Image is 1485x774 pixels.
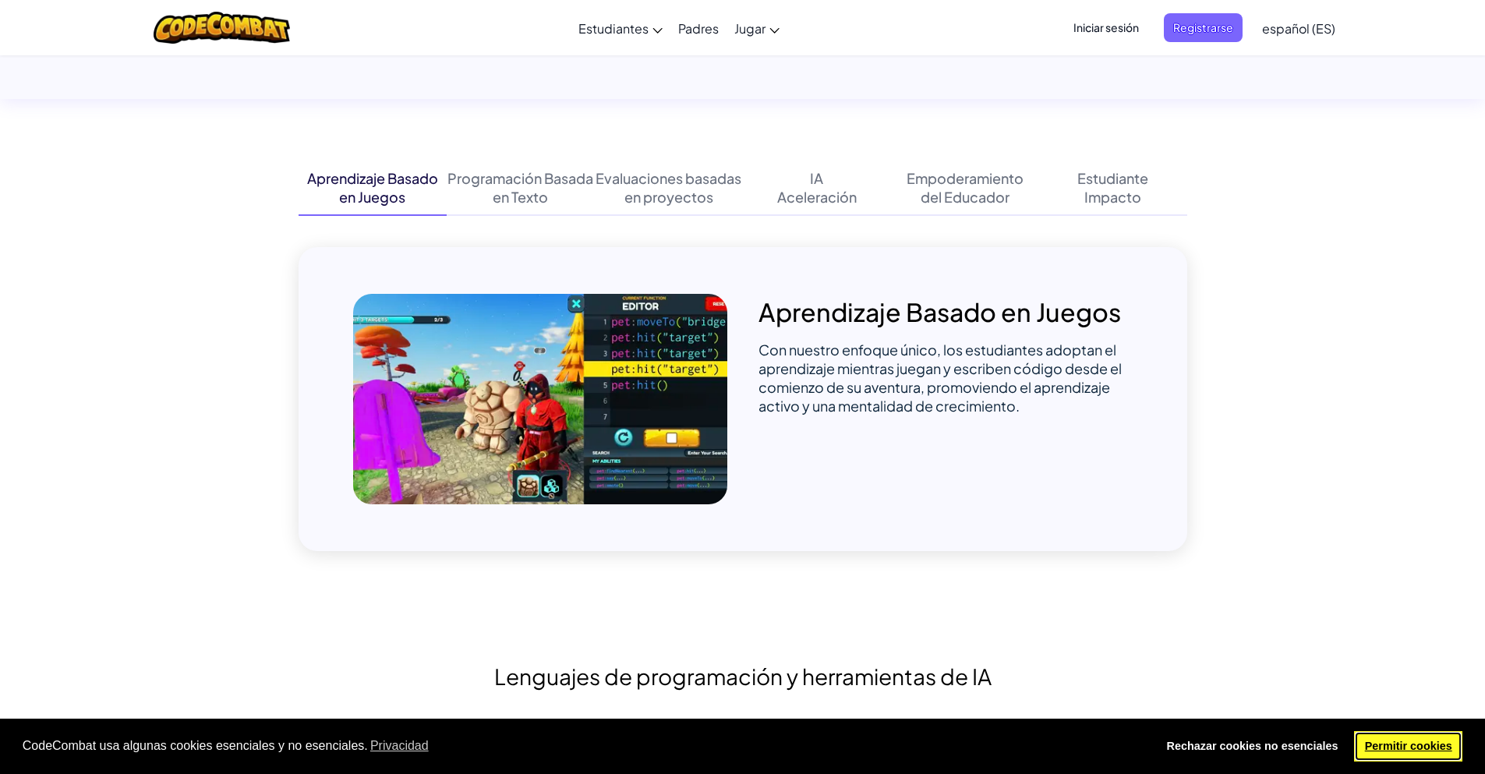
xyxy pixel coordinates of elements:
[1262,20,1335,37] span: español (ES)
[891,161,1039,216] button: Empoderamientodel Educador
[1164,13,1243,42] button: Registrarse
[1084,188,1141,207] div: Impacto
[758,294,1133,330] p: Aprendizaje Basado en Juegos
[1077,169,1148,188] div: Estudiante
[595,161,743,216] button: Evaluaciones basadas en proyectos
[571,7,670,49] a: Estudiantes
[1156,731,1349,762] a: deny cookies
[299,161,447,216] button: Aprendizaje Basado en Juegos
[154,12,290,44] img: CodeCombat logo
[299,660,1187,693] h2: Lenguajes de programación y herramientas de IA
[1354,731,1462,762] a: allow cookies
[1254,7,1343,49] a: español (ES)
[777,188,857,207] div: Aceleración
[368,734,431,758] a: learn more about cookies
[758,341,1122,415] span: Con nuestro enfoque único, los estudiantes adoptan el aprendizaje mientras juegan y escriben códi...
[299,169,447,207] div: Aprendizaje Basado en Juegos
[23,734,1144,758] span: CodeCombat usa algunas cookies esenciales y no esenciales.
[1064,13,1148,42] button: Iniciar sesión
[447,169,595,207] div: Programación Basada en Texto
[578,20,649,37] span: Estudiantes
[1039,161,1187,216] button: EstudianteImpacto
[921,188,1009,207] div: del Educador
[727,7,787,49] a: Jugar
[670,7,727,49] a: Padres
[810,169,823,188] div: IA
[743,161,891,216] button: IAAceleración
[907,169,1024,188] div: Empoderamiento
[595,169,743,207] div: Evaluaciones basadas en proyectos
[447,161,595,216] button: Programación Basada en Texto
[734,20,765,37] span: Jugar
[353,294,727,504] img: Aprendizaje Basado en Juegos[NEWLINE]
